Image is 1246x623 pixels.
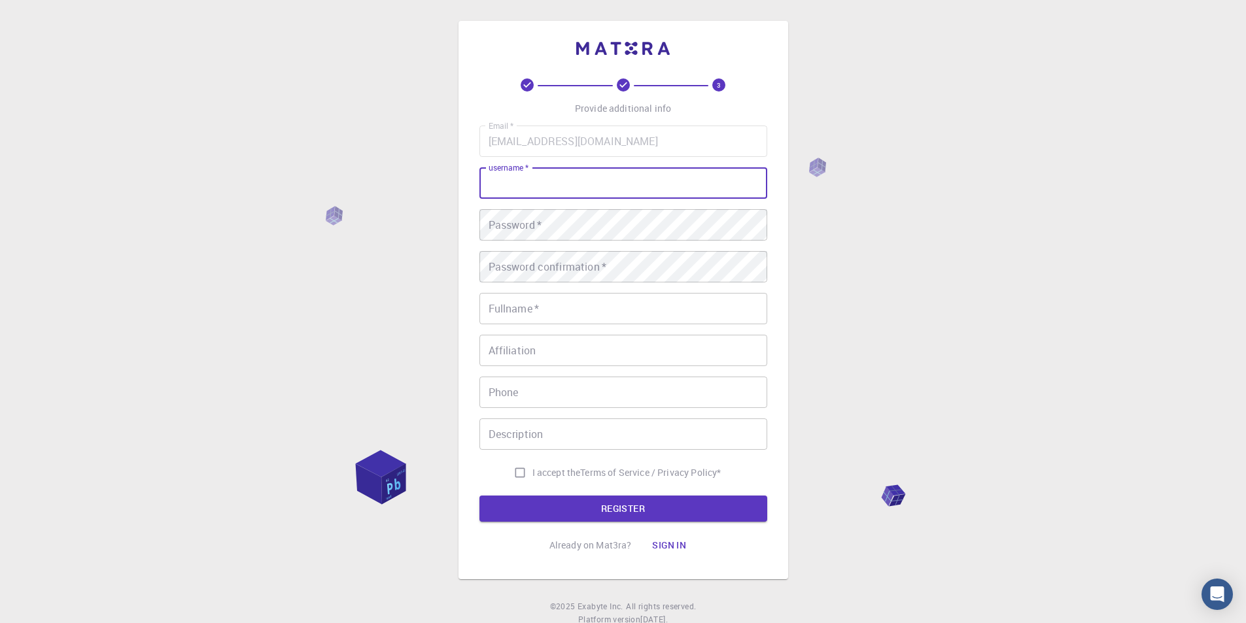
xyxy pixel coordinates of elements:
[580,466,721,479] p: Terms of Service / Privacy Policy *
[549,539,632,552] p: Already on Mat3ra?
[578,601,623,611] span: Exabyte Inc.
[626,600,696,613] span: All rights reserved.
[550,600,578,613] span: © 2025
[717,80,721,90] text: 3
[532,466,581,479] span: I accept the
[479,496,767,522] button: REGISTER
[489,120,513,131] label: Email
[575,102,671,115] p: Provide additional info
[489,162,528,173] label: username
[642,532,697,558] button: Sign in
[580,466,721,479] a: Terms of Service / Privacy Policy*
[578,600,623,613] a: Exabyte Inc.
[1202,579,1233,610] div: Open Intercom Messenger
